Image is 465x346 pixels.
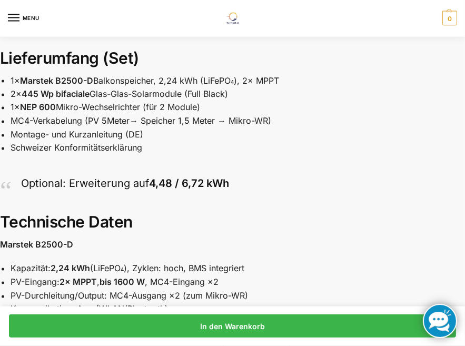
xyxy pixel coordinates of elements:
[149,177,229,190] strong: 4,48 / 6,72 kWh
[20,75,93,86] strong: Marstek B2500-D
[100,277,145,288] strong: bis 1600 W
[8,11,39,26] button: Menu
[20,102,56,113] strong: NEP 600
[11,74,465,88] li: 1× Balkonspeicher, 2,24 kWh (LiFePO₄), 2× MPPT
[11,88,465,102] li: 2× Glas-Glas-Solarmodule (Full Black)
[440,11,457,26] a: 0
[11,303,465,317] li: Kommunikation: App (WLAN/Bluetooth)
[220,13,245,24] img: Solaranlagen, Speicheranlagen und Energiesparprodukte
[442,11,457,26] span: 0
[11,290,465,303] li: PV-Durchleitung/Output: MC4-Ausgang ×2 (zum Mikro-WR)
[21,176,444,192] p: Optional: Erweiterung auf
[22,89,90,100] strong: 445 Wp bifaciale
[440,11,457,26] nav: Cart contents
[11,101,465,115] li: 1× Mikro-Wechselrichter (für 2 Module)
[11,276,465,290] li: PV-Eingang: , , MC4-Eingang ×2
[11,262,465,276] li: Kapazität: (LiFePO₄), Zyklen: hoch, BMS integriert
[60,277,97,288] strong: 2× MPPT
[11,128,465,142] li: Montage- und Kurzanleitung (DE)
[11,142,465,155] li: Schweizer Konformitätserklärung
[11,115,465,128] li: MC4-Verkabelung (PV 5Meter→ Speicher 1,5 Meter → Mikro-WR)
[51,263,90,274] strong: 2,24 kWh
